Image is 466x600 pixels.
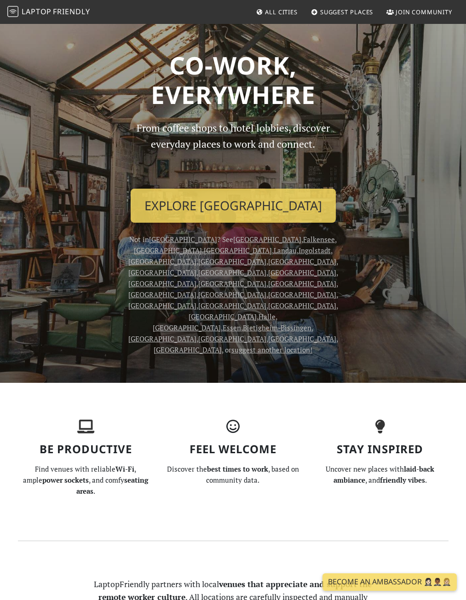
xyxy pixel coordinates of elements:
a: Falkensee [303,235,335,244]
a: [GEOGRAPHIC_DATA] [128,290,196,299]
span: Suggest Places [320,8,374,16]
a: Join Community [383,4,456,20]
a: [GEOGRAPHIC_DATA] [128,257,196,266]
a: [GEOGRAPHIC_DATA] [198,334,266,343]
a: Halle [259,312,276,321]
a: suggest another location! [231,345,312,354]
a: [GEOGRAPHIC_DATA] [268,301,336,310]
h3: Stay Inspired [312,443,448,456]
a: Bietigheim-Bissingen [243,323,311,332]
p: Discover the , based on community data. [165,463,301,485]
strong: friendly vibes [380,475,425,485]
h1: Co-work, Everywhere [18,51,449,109]
a: [GEOGRAPHIC_DATA] [268,334,336,343]
a: [GEOGRAPHIC_DATA] [268,290,336,299]
a: [GEOGRAPHIC_DATA] [268,268,336,277]
a: [GEOGRAPHIC_DATA] [128,279,196,288]
span: Friendly [53,6,90,17]
p: From coffee shops to hotel lobbies, discover everyday places to work and connect. [128,120,338,181]
strong: best times to work [207,464,268,473]
p: Uncover new places with , and . [312,463,448,485]
a: [GEOGRAPHIC_DATA] [233,235,301,244]
a: [GEOGRAPHIC_DATA] [154,345,222,354]
a: [GEOGRAPHIC_DATA] [128,334,196,343]
a: [GEOGRAPHIC_DATA] [268,279,336,288]
a: [GEOGRAPHIC_DATA] [204,246,272,255]
a: Suggest Places [307,4,377,20]
span: Not in ? See , , , , , , , , , , , , , , , , , , , , , , , , , , , , , , or [128,235,338,354]
a: [GEOGRAPHIC_DATA] [198,279,266,288]
strong: power sockets [42,475,89,485]
a: Essen [223,323,241,332]
a: [GEOGRAPHIC_DATA] [149,235,217,244]
img: LaptopFriendly [7,6,18,17]
a: All Cities [252,4,301,20]
a: [GEOGRAPHIC_DATA] [128,301,196,310]
a: [GEOGRAPHIC_DATA] [134,246,202,255]
a: [GEOGRAPHIC_DATA] [198,301,266,310]
a: Explore [GEOGRAPHIC_DATA] [131,189,336,223]
span: Join Community [396,8,452,16]
p: Find venues with reliable , ample , and comfy . [18,463,154,496]
strong: Wi-Fi [115,464,134,473]
a: [GEOGRAPHIC_DATA] [268,257,336,266]
a: Ingolstadt [299,246,331,255]
a: [GEOGRAPHIC_DATA] [198,268,266,277]
a: [GEOGRAPHIC_DATA] [189,312,257,321]
h3: Feel Welcome [165,443,301,456]
span: All Cities [265,8,298,16]
span: Laptop [22,6,52,17]
a: LaptopFriendly LaptopFriendly [7,4,90,20]
a: [GEOGRAPHIC_DATA] [198,257,266,266]
a: [GEOGRAPHIC_DATA] [198,290,266,299]
a: [GEOGRAPHIC_DATA] [153,323,221,332]
a: [GEOGRAPHIC_DATA] [128,268,196,277]
h3: Be Productive [18,443,154,456]
a: Landau [274,246,297,255]
a: Become an Ambassador 🤵🏻‍♀️🤵🏾‍♂️🤵🏼‍♀️ [322,573,457,591]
